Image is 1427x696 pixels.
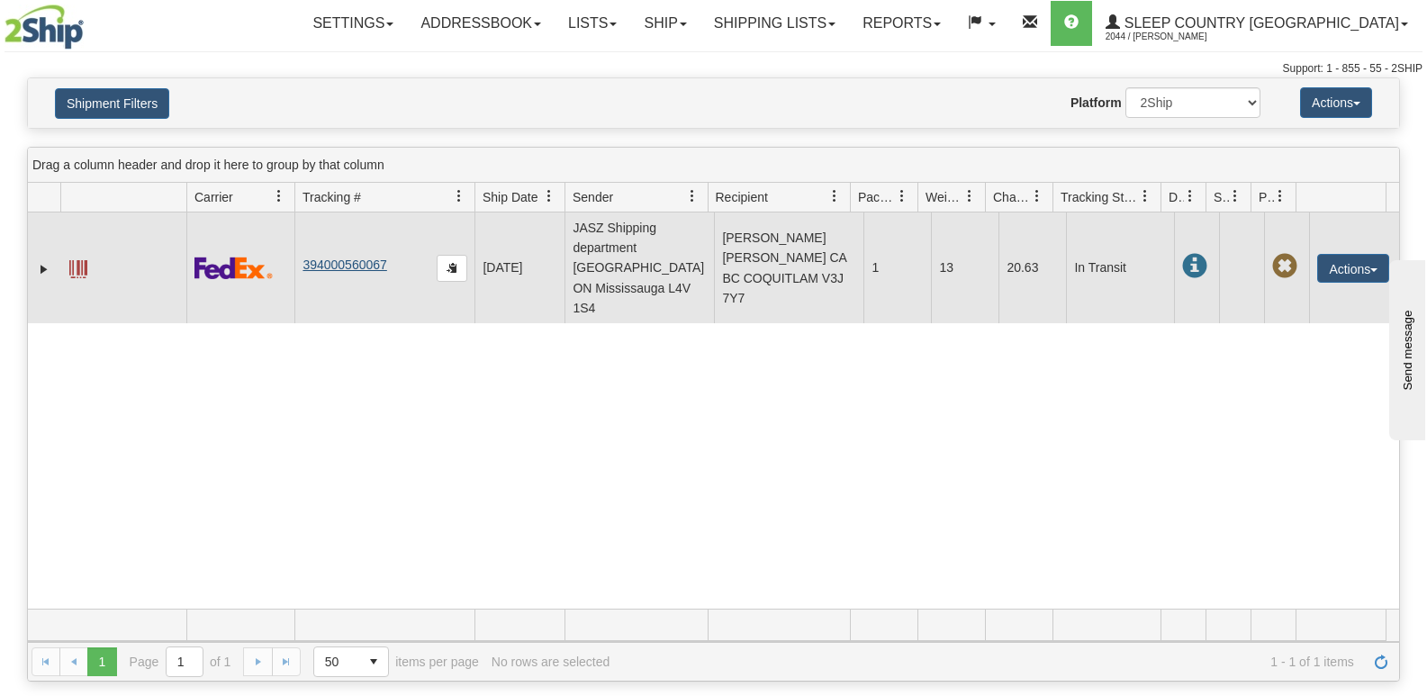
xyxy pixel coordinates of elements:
span: 1 - 1 of 1 items [622,655,1354,669]
a: Charge filter column settings [1022,181,1052,212]
td: [DATE] [474,212,564,323]
span: Sleep Country [GEOGRAPHIC_DATA] [1120,15,1399,31]
td: 13 [931,212,998,323]
a: Tracking Status filter column settings [1130,181,1161,212]
a: Shipping lists [700,1,849,46]
span: Delivery Status [1169,188,1184,206]
button: Actions [1300,87,1372,118]
a: Weight filter column settings [954,181,985,212]
span: Tracking # [303,188,361,206]
button: Actions [1317,254,1389,283]
a: Packages filter column settings [887,181,917,212]
span: Page sizes drop down [313,646,389,677]
span: Sender [573,188,613,206]
td: [PERSON_NAME] [PERSON_NAME] CA BC COQUITLAM V3J 7Y7 [714,212,863,323]
span: 50 [325,653,348,671]
span: Charge [993,188,1031,206]
span: Carrier [194,188,233,206]
img: 2 - FedEx Express® [194,257,273,279]
td: In Transit [1066,212,1174,323]
div: grid grouping header [28,148,1399,183]
a: Label [69,252,87,281]
div: Support: 1 - 855 - 55 - 2SHIP [5,61,1422,77]
span: 2044 / [PERSON_NAME] [1106,28,1241,46]
a: Reports [849,1,954,46]
div: Send message [14,15,167,29]
a: Settings [299,1,407,46]
a: Delivery Status filter column settings [1175,181,1206,212]
a: Lists [555,1,630,46]
span: Packages [858,188,896,206]
span: Pickup Not Assigned [1272,254,1297,279]
td: 1 [863,212,931,323]
a: Sender filter column settings [677,181,708,212]
td: 20.63 [998,212,1066,323]
a: Refresh [1367,647,1395,676]
span: Pickup Status [1259,188,1274,206]
a: Ship [630,1,700,46]
span: Recipient [716,188,768,206]
a: 394000560067 [303,258,386,272]
button: Shipment Filters [55,88,169,119]
a: Pickup Status filter column settings [1265,181,1296,212]
a: Ship Date filter column settings [534,181,564,212]
span: Ship Date [483,188,537,206]
a: Carrier filter column settings [264,181,294,212]
span: In Transit [1182,254,1207,279]
a: Addressbook [407,1,555,46]
img: logo2044.jpg [5,5,84,50]
td: JASZ Shipping department [GEOGRAPHIC_DATA] ON Mississauga L4V 1S4 [564,212,714,323]
a: Expand [35,260,53,278]
span: Page of 1 [130,646,231,677]
a: Sleep Country [GEOGRAPHIC_DATA] 2044 / [PERSON_NAME] [1092,1,1422,46]
a: Recipient filter column settings [819,181,850,212]
span: Weight [926,188,963,206]
span: select [359,647,388,676]
span: Shipment Issues [1214,188,1229,206]
span: items per page [313,646,479,677]
button: Copy to clipboard [437,255,467,282]
span: Tracking Status [1061,188,1139,206]
span: Page 1 [87,647,116,676]
iframe: chat widget [1386,256,1425,439]
a: Shipment Issues filter column settings [1220,181,1251,212]
label: Platform [1070,94,1122,112]
div: No rows are selected [492,655,610,669]
a: Tracking # filter column settings [444,181,474,212]
input: Page 1 [167,647,203,676]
